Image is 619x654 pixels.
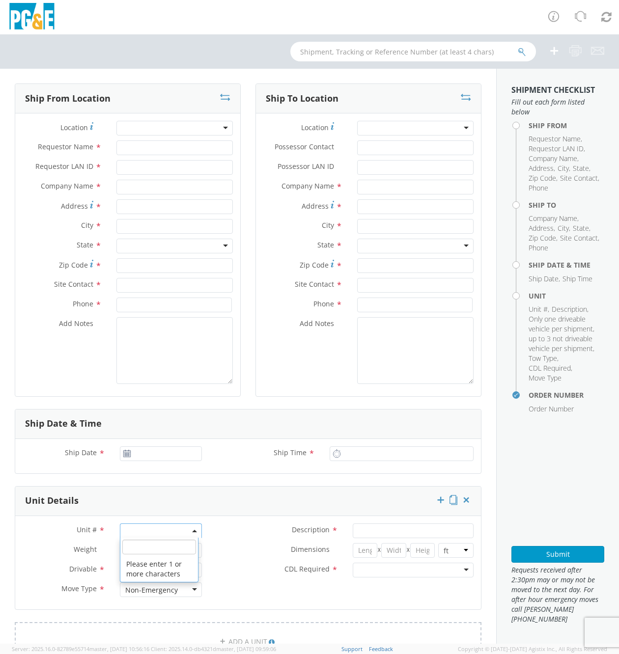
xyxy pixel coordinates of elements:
[341,645,363,653] a: Support
[529,173,556,183] span: Zip Code
[59,319,93,328] span: Add Notes
[295,279,334,289] span: Site Contact
[529,214,577,223] span: Company Name
[25,94,111,104] h3: Ship From Location
[61,584,97,593] span: Move Type
[89,645,149,653] span: master, [DATE] 10:56:16
[529,292,604,300] h4: Unit
[290,42,536,61] input: Shipment, Tracking or Reference Number (at least 4 chars)
[274,448,307,457] span: Ship Time
[563,274,592,283] span: Ship Time
[35,162,93,171] span: Requestor LAN ID
[560,173,599,183] li: ,
[529,144,585,154] li: ,
[60,123,88,132] span: Location
[558,163,570,173] li: ,
[529,354,559,363] li: ,
[77,240,93,249] span: State
[529,183,548,192] span: Phone
[529,391,604,399] h4: Order Number
[81,220,93,230] span: City
[529,274,559,283] span: Ship Date
[511,565,604,624] span: Requests received after 2:30pm may or may not be moved to the next day. For after hour emergency ...
[552,304,587,314] span: Description
[59,260,88,270] span: Zip Code
[74,545,97,554] span: Weight
[560,233,598,243] span: Site Contact
[529,144,584,153] span: Requestor LAN ID
[38,142,93,151] span: Requestor Name
[292,525,330,534] span: Description
[369,645,393,653] a: Feedback
[511,97,604,117] span: Fill out each form listed below
[529,134,582,144] li: ,
[69,564,97,573] span: Drivable
[529,261,604,269] h4: Ship Date & Time
[410,543,435,558] input: Height
[377,543,382,558] span: X
[529,243,548,252] span: Phone
[25,419,102,429] h3: Ship Date & Time
[275,142,334,151] span: Possessor Contact
[12,645,149,653] span: Server: 2025.16.0-82789e55714
[406,543,411,558] span: X
[529,223,555,233] li: ,
[278,162,334,171] span: Possessor LAN ID
[529,304,548,314] span: Unit #
[552,304,589,314] li: ,
[529,154,577,163] span: Company Name
[529,404,574,413] span: Order Number
[573,163,589,173] span: State
[558,223,569,233] span: City
[300,319,334,328] span: Add Notes
[573,223,591,233] li: ,
[529,163,555,173] li: ,
[558,163,569,173] span: City
[529,233,558,243] li: ,
[65,448,97,457] span: Ship Date
[61,201,88,211] span: Address
[511,546,604,563] button: Submit
[284,564,330,573] span: CDL Required
[529,163,554,173] span: Address
[301,123,329,132] span: Location
[322,220,334,230] span: City
[381,543,406,558] input: Width
[573,223,589,233] span: State
[300,260,329,270] span: Zip Code
[529,201,604,209] h4: Ship To
[529,354,557,363] span: Tow Type
[458,645,607,653] span: Copyright © [DATE]-[DATE] Agistix Inc., All Rights Reserved
[73,299,93,308] span: Phone
[529,223,554,233] span: Address
[77,525,97,534] span: Unit #
[266,94,338,104] h3: Ship To Location
[560,233,599,243] li: ,
[151,645,276,653] span: Client: 2025.14.0-db4321d
[317,240,334,249] span: State
[529,214,579,223] li: ,
[529,274,560,284] li: ,
[560,173,598,183] span: Site Contact
[529,314,594,353] span: Only one driveable vehicle per shipment, up to 3 not driveable vehicle per shipment
[529,173,558,183] li: ,
[529,154,579,163] li: ,
[291,545,330,554] span: Dimensions
[529,134,581,143] span: Requestor Name
[216,645,276,653] span: master, [DATE] 09:59:06
[125,585,178,595] div: Non-Emergency
[529,373,562,382] span: Move Type
[529,233,556,243] span: Zip Code
[529,363,571,373] span: CDL Required
[529,314,602,354] li: ,
[529,304,549,314] li: ,
[120,556,198,582] li: Please enter 1 or more characters
[7,3,56,32] img: pge-logo-06675f144f4cfa6a6814.png
[313,299,334,308] span: Phone
[302,201,329,211] span: Address
[529,122,604,129] h4: Ship From
[54,279,93,289] span: Site Contact
[529,363,572,373] li: ,
[25,496,79,506] h3: Unit Details
[558,223,570,233] li: ,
